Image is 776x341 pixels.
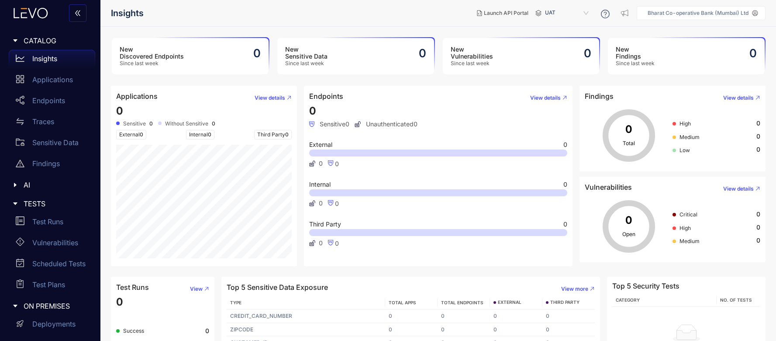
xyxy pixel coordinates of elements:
[111,8,144,18] span: Insights
[530,95,561,101] span: View details
[9,213,95,234] a: Test Runs
[612,282,679,290] h4: Top 5 Security Tests
[309,142,332,148] span: External
[32,260,86,268] p: Scheduled Tests
[9,155,95,176] a: Findings
[186,130,214,139] span: Internal
[441,300,483,305] span: TOTAL ENDPOINTS
[438,310,490,323] td: 0
[545,6,590,20] span: UAT
[248,91,292,105] button: View details
[12,182,18,188] span: caret-right
[468,6,535,20] button: Launch API Portal
[205,327,209,334] b: 0
[12,201,18,207] span: caret-right
[32,97,65,104] p: Endpoints
[9,234,95,255] a: Vulnerabilities
[756,120,760,127] span: 0
[419,47,426,60] h2: 0
[554,282,595,296] button: View more
[190,286,203,292] span: View
[24,200,88,208] span: TESTS
[69,4,86,22] button: double-left
[563,181,567,188] span: 0
[319,160,323,167] span: 0
[756,237,760,244] span: 0
[550,300,579,305] span: THIRD PARTY
[9,92,95,113] a: Endpoints
[32,281,65,289] p: Test Plans
[116,130,146,139] span: External
[319,240,323,247] span: 0
[9,71,95,92] a: Applications
[32,218,63,226] p: Test Runs
[9,134,95,155] a: Sensitive Data
[563,221,567,227] span: 0
[679,225,691,231] span: High
[253,47,261,60] h2: 0
[116,283,149,291] h4: Test Runs
[32,55,57,63] p: Insights
[679,238,700,244] span: Medium
[720,297,752,303] span: No. of Tests
[385,310,438,323] td: 0
[32,320,76,328] p: Deployments
[335,200,339,207] span: 0
[451,60,493,66] span: Since last week
[9,316,95,337] a: Deployments
[5,176,95,194] div: AI
[585,92,614,100] h4: Findings
[309,181,331,188] span: Internal
[679,134,700,140] span: Medium
[438,323,490,337] td: 0
[24,37,88,45] span: CATALOG
[227,283,328,291] h4: Top 5 Sensitive Data Exposure
[208,131,211,138] span: 0
[227,323,386,337] td: ZIPCODE
[542,310,595,323] td: 0
[679,120,691,127] span: High
[616,60,655,66] span: Since last week
[12,38,18,44] span: caret-right
[309,92,343,100] h4: Endpoints
[227,310,386,323] td: CREDIT_CARD_NUMBER
[389,300,416,305] span: TOTAL APPS
[309,221,341,227] span: Third Party
[451,46,493,60] h3: New Vulnerabilities
[484,10,528,16] span: Launch API Portal
[335,160,339,167] span: 0
[285,46,328,60] h3: New Sensitive Data
[255,95,285,101] span: View details
[165,121,208,127] span: Without Sensitive
[561,286,588,292] span: View more
[5,195,95,213] div: TESTS
[498,300,521,305] span: EXTERNAL
[319,200,323,207] span: 0
[716,182,760,196] button: View details
[542,323,595,337] td: 0
[716,91,760,105] button: View details
[355,121,417,128] span: Unauthenticated 0
[490,310,542,323] td: 0
[32,139,79,146] p: Sensitive Data
[749,47,757,60] h2: 0
[149,121,153,127] b: 0
[254,130,292,139] span: Third Party
[32,118,54,125] p: Traces
[230,300,241,305] span: TYPE
[74,10,81,17] span: double-left
[285,131,289,138] span: 0
[385,323,438,337] td: 0
[563,142,567,148] span: 0
[12,303,18,309] span: caret-right
[140,131,143,138] span: 0
[490,323,542,337] td: 0
[679,147,690,153] span: Low
[32,239,78,247] p: Vulnerabilities
[756,146,760,153] span: 0
[585,183,632,191] h4: Vulnerabilities
[584,47,591,60] h2: 0
[32,76,73,84] p: Applications
[756,211,760,218] span: 0
[648,10,748,16] p: Bharat Co-operative Bank (Mumbai) Ltd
